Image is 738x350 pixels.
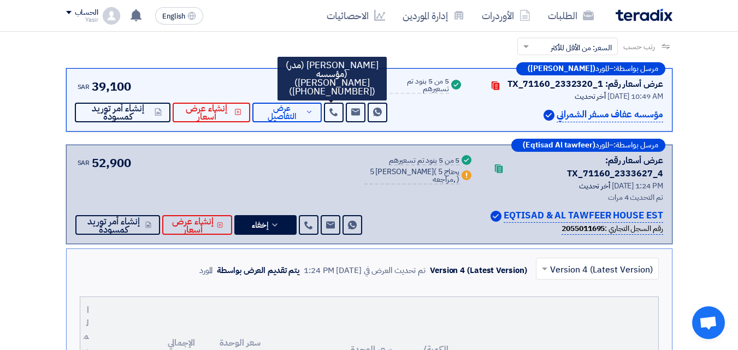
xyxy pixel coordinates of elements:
[430,264,527,277] div: Version 4 (Latest Version)
[234,215,297,235] button: إخفاء
[252,103,322,122] button: عرض التفاصيل
[613,65,658,73] span: مرسل بواسطة:
[692,306,725,339] a: Open chat
[607,91,663,102] span: [DATE] 10:49 AM
[579,180,610,192] span: أخر تحديث
[539,3,603,28] a: الطلبات
[252,221,268,229] span: إخفاء
[364,168,459,185] div: 5 [PERSON_NAME]
[199,264,213,277] div: المورد
[523,141,595,149] b: (Eqtisad Al tawfeer)
[66,17,98,23] div: Yasir
[318,3,394,28] a: الاحصائيات
[92,154,131,172] span: 52,900
[261,104,303,121] span: عرض التفاصيل
[181,104,232,121] span: إنشاء عرض أسعار
[389,157,459,165] div: 5 من 5 بنود تم تسعيرهم
[562,223,663,235] div: رقم السجل التجاري :
[162,13,185,20] span: English
[487,192,663,203] div: تم التحديث 4 مرات
[595,65,609,73] span: المورد
[155,7,203,25] button: English
[84,104,152,121] span: إنشاء أمر توريد كمسودة
[613,141,658,149] span: مرسل بواسطة:
[507,78,663,91] div: عرض أسعار رقم: TX_71160_2332320_1
[78,82,90,92] span: SAR
[473,3,539,28] a: الأوردرات
[103,7,120,25] img: profile_test.png
[623,41,654,52] span: رتب حسب
[217,264,299,277] div: يتم تقديم العرض بواسطة
[75,103,170,122] button: إنشاء أمر توريد كمسودة
[511,154,663,180] div: عرض أسعار رقم: TX_71160_2333627_4
[612,180,663,192] span: [DATE] 1:24 PM
[394,3,473,28] a: إدارة الموردين
[92,78,131,96] span: 39,100
[516,62,665,75] div: –
[557,108,663,122] p: مؤسسه عفاف مسفر الشمراني
[304,264,426,277] div: تم تحديث العرض في [DATE] 1:24 PM
[491,211,501,222] img: Verified Account
[595,141,609,149] span: المورد
[575,91,606,102] span: أخر تحديث
[433,166,459,185] span: 5 يحتاج مراجعه,
[528,65,595,73] b: ([PERSON_NAME])
[78,158,90,168] span: SAR
[75,8,98,17] div: الحساب
[389,78,450,94] div: 5 من 5 بنود تم تسعيرهم
[173,103,250,122] button: إنشاء عرض أسعار
[171,217,215,234] span: إنشاء عرض أسعار
[434,166,436,177] span: (
[544,110,554,121] img: Verified Account
[278,57,387,100] div: [PERSON_NAME] (مدر) (مؤسسه [PERSON_NAME]) ([PHONE_NUMBER])
[551,42,612,54] span: السعر: من الأقل للأكثر
[457,174,459,185] span: )
[162,215,232,235] button: إنشاء عرض أسعار
[504,209,663,223] p: EQTISAD & AL TAWFEER HOUSE EST
[75,215,160,235] button: إنشاء أمر توريد كمسودة
[511,139,665,152] div: –
[84,217,143,234] span: إنشاء أمر توريد كمسودة
[616,9,672,21] img: Teradix logo
[562,223,605,234] b: 2055011695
